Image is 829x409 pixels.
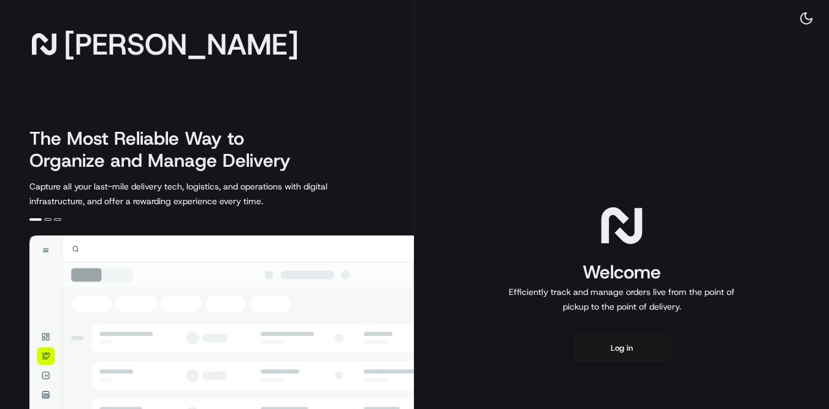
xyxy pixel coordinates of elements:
p: Efficiently track and manage orders live from the point of pickup to the point of delivery. [504,285,739,314]
h2: The Most Reliable Way to Organize and Manage Delivery [29,128,304,172]
p: Capture all your last-mile delivery tech, logistics, and operations with digital infrastructure, ... [29,179,383,208]
button: Log in [573,334,671,363]
span: [PERSON_NAME] [64,32,299,56]
h1: Welcome [504,260,739,285]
